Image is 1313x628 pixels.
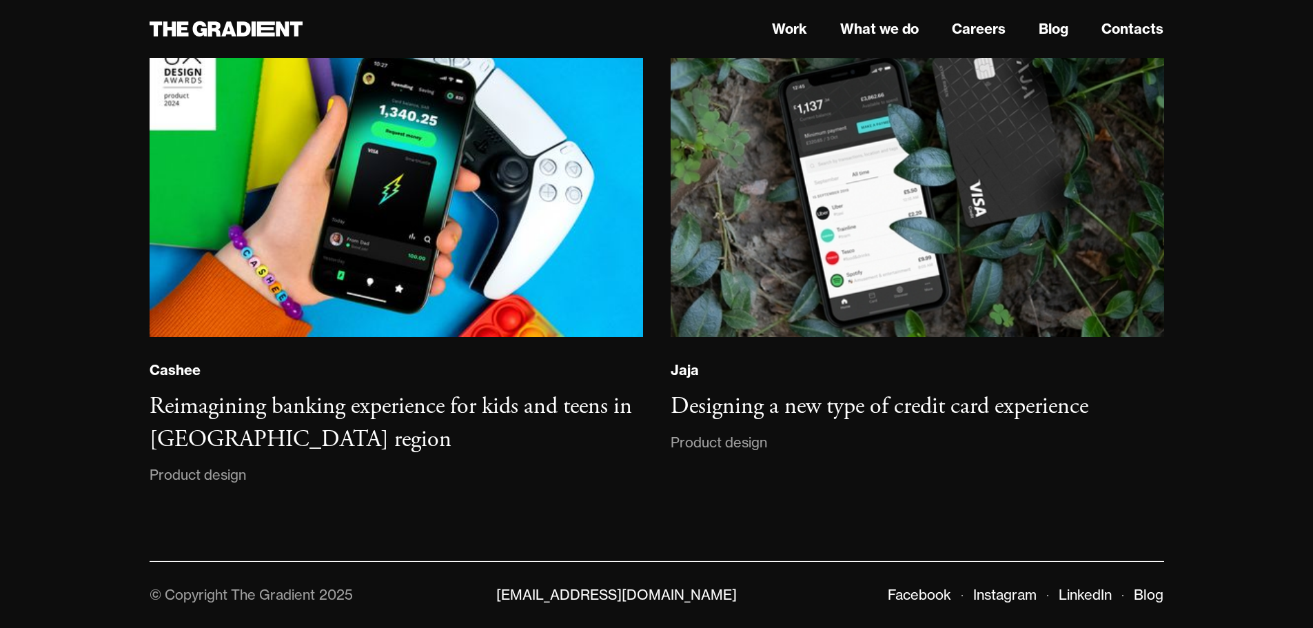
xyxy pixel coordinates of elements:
[150,392,632,454] h3: Reimagining banking experience for kids and teens in [GEOGRAPHIC_DATA] region
[150,361,201,379] div: Cashee
[772,19,807,39] a: Work
[671,432,767,454] div: Product design
[952,19,1006,39] a: Careers
[973,586,1037,603] a: Instagram
[840,19,919,39] a: What we do
[496,586,737,603] a: [EMAIL_ADDRESS][DOMAIN_NAME]
[1059,586,1112,603] a: LinkedIn
[888,586,951,603] a: Facebook
[319,586,353,603] div: 2025
[671,361,699,379] div: Jaja
[150,464,246,486] div: Product design
[150,586,315,603] div: © Copyright The Gradient
[1101,19,1163,39] a: Contacts
[150,28,643,486] a: CasheeReimagining banking experience for kids and teens in [GEOGRAPHIC_DATA] regionProduct design
[671,28,1164,337] img: JaJa finance app
[1134,586,1163,603] a: Blog
[1039,19,1068,39] a: Blog
[671,28,1164,454] a: JaJa finance appJajaDesigning a new type of credit card experienceProduct design
[671,392,1088,421] h3: Designing a new type of credit card experience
